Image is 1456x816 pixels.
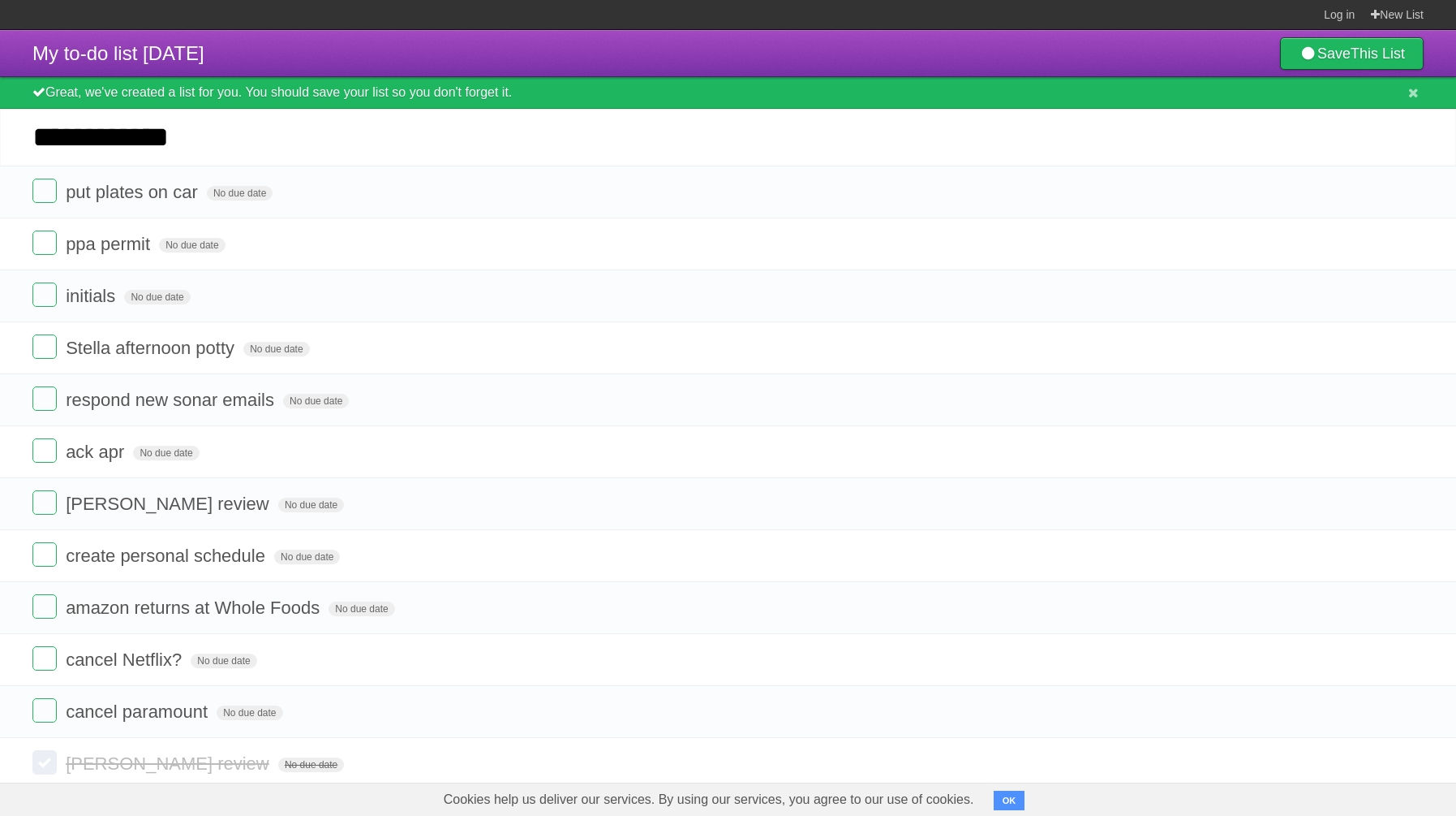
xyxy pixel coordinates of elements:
[278,498,344,512] span: No due date
[283,394,349,408] span: No due date
[32,594,57,619] label: Done
[278,758,344,772] span: No due date
[66,494,273,514] span: [PERSON_NAME] review
[66,286,119,306] span: initials
[66,234,154,254] span: ppa permit
[124,290,190,304] span: No due date
[32,231,57,255] label: Done
[32,179,57,203] label: Done
[66,546,269,566] span: create personal schedule
[191,654,256,668] span: No due date
[274,550,340,564] span: No due date
[1280,37,1424,70] a: SaveThis List
[243,342,309,356] span: No due date
[32,42,204,64] span: My to-do list [DATE]
[133,446,199,460] span: No due date
[207,186,273,201] span: No due date
[217,706,282,720] span: No due date
[427,784,990,816] span: Cookies help us deliver our services. By using our services, you agree to our use of cookies.
[1351,45,1405,62] b: This List
[66,390,278,410] span: respond new sonar emails
[66,598,324,618] span: amazon returns at Whole Foods
[66,650,186,670] span: cancel Netflix?
[994,791,1025,810] button: OK
[159,238,225,253] span: No due date
[32,542,57,567] label: Done
[32,283,57,307] label: Done
[32,646,57,671] label: Done
[66,753,273,774] span: [PERSON_NAME] review
[32,438,57,463] label: Done
[32,335,57,359] label: Done
[32,750,57,775] label: Done
[66,338,238,358] span: Stella afternoon potty
[329,602,394,616] span: No due date
[66,182,202,202] span: put plates on car
[66,702,212,722] span: cancel paramount
[32,698,57,723] label: Done
[32,386,57,411] label: Done
[66,442,128,462] span: ack apr
[32,490,57,515] label: Done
